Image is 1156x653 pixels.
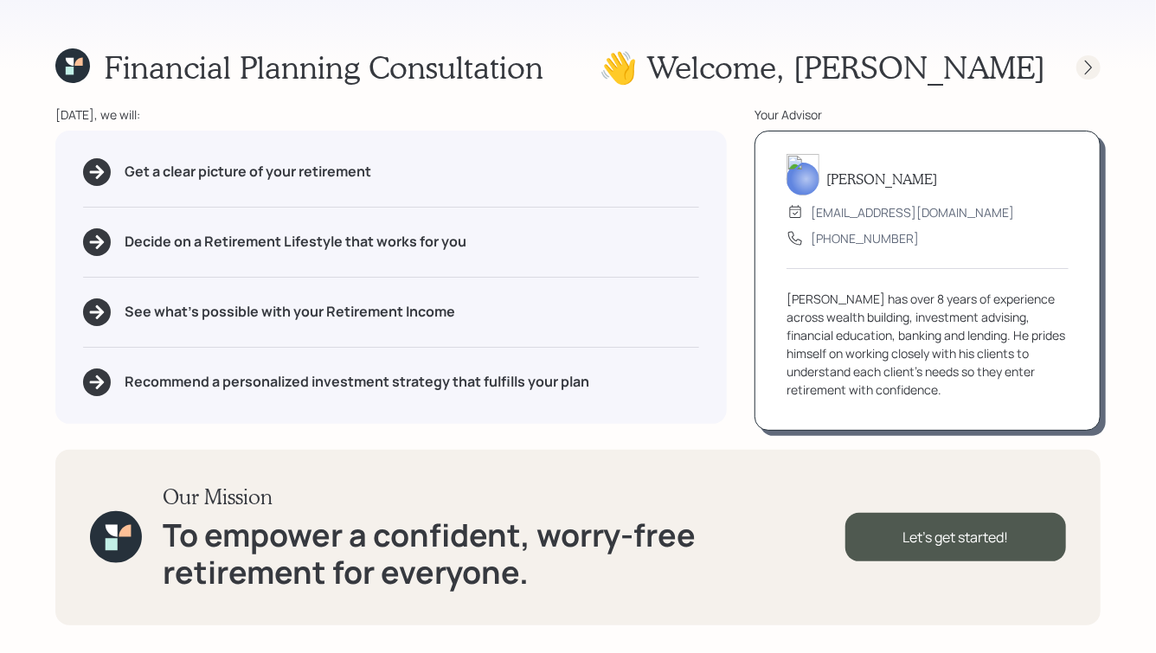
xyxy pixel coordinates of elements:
[163,484,845,509] h3: Our Mission
[787,154,819,195] img: james-distasi-headshot.png
[826,170,937,187] h5: [PERSON_NAME]
[599,48,1045,86] h1: 👋 Welcome , [PERSON_NAME]
[787,290,1069,399] div: [PERSON_NAME] has over 8 years of experience across wealth building, investment advising, financi...
[811,229,919,247] div: [PHONE_NUMBER]
[125,374,589,390] h5: Recommend a personalized investment strategy that fulfills your plan
[125,304,455,320] h5: See what's possible with your Retirement Income
[104,48,543,86] h1: Financial Planning Consultation
[125,234,466,250] h5: Decide on a Retirement Lifestyle that works for you
[811,203,1014,221] div: [EMAIL_ADDRESS][DOMAIN_NAME]
[163,516,845,591] h1: To empower a confident, worry-free retirement for everyone.
[125,163,371,180] h5: Get a clear picture of your retirement
[55,106,727,124] div: [DATE], we will:
[755,106,1101,124] div: Your Advisor
[845,513,1066,561] div: Let's get started!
